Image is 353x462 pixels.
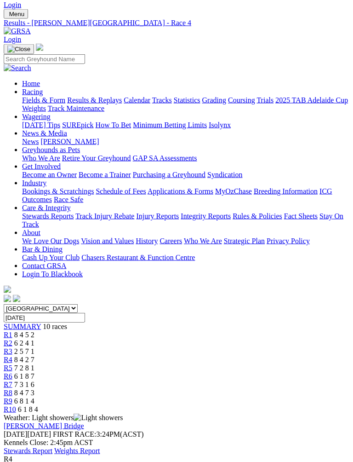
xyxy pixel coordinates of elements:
[22,88,43,96] a: Racing
[4,54,85,64] input: Search
[159,237,182,245] a: Careers
[4,323,41,330] span: SUMMARY
[181,212,231,220] a: Integrity Reports
[4,389,12,397] a: R8
[284,212,318,220] a: Fact Sheets
[14,397,34,405] span: 6 8 1 4
[22,212,349,229] div: Care & Integrity
[22,138,39,145] a: News
[4,397,12,405] span: R9
[75,212,134,220] a: Track Injury Rebate
[14,356,34,364] span: 8 4 2 7
[224,237,265,245] a: Strategic Plan
[14,331,34,339] span: 8 4 5 2
[22,146,80,154] a: Greyhounds as Pets
[22,154,60,162] a: Who We Are
[22,212,343,228] a: Stay On Track
[22,237,349,245] div: About
[4,381,12,388] span: R7
[4,430,51,438] span: [DATE]
[14,372,34,380] span: 6 1 8 7
[4,44,34,54] button: Toggle navigation
[22,121,60,129] a: [DATE] Tips
[184,237,222,245] a: Who We Are
[22,121,349,129] div: Wagering
[62,121,93,129] a: SUREpick
[14,347,34,355] span: 2 5 7 1
[22,162,61,170] a: Get Involved
[4,356,12,364] a: R4
[148,187,213,195] a: Applications & Forms
[22,254,80,261] a: Cash Up Your Club
[40,138,99,145] a: [PERSON_NAME]
[53,430,96,438] span: FIRST RACE:
[22,187,349,204] div: Industry
[22,138,349,146] div: News & Media
[22,96,349,113] div: Racing
[174,96,200,104] a: Statistics
[256,96,273,104] a: Trials
[22,237,79,245] a: We Love Our Dogs
[133,154,197,162] a: GAP SA Assessments
[22,179,46,187] a: Industry
[22,187,332,203] a: ICG Outcomes
[136,237,158,245] a: History
[22,96,65,104] a: Fields & Form
[22,262,66,270] a: Contact GRSA
[233,212,282,220] a: Rules & Policies
[22,187,94,195] a: Bookings & Scratchings
[254,187,318,195] a: Breeding Information
[215,187,252,195] a: MyOzChase
[152,96,172,104] a: Tracks
[54,196,83,203] a: Race Safe
[4,313,85,323] input: Select date
[136,212,179,220] a: Injury Reports
[13,295,20,302] img: twitter.svg
[67,96,122,104] a: Results & Replays
[22,171,77,179] a: Become an Owner
[9,11,24,17] span: Menu
[14,381,34,388] span: 7 3 1 6
[96,187,146,195] a: Schedule of Fees
[81,254,195,261] a: Chasers Restaurant & Function Centre
[4,19,349,27] a: Results - [PERSON_NAME][GEOGRAPHIC_DATA] - Race 4
[133,171,205,179] a: Purchasing a Greyhound
[4,347,12,355] a: R3
[22,80,40,87] a: Home
[4,64,31,72] img: Search
[4,447,52,455] a: Stewards Report
[4,286,11,293] img: logo-grsa-white.png
[79,171,131,179] a: Become a Trainer
[133,121,207,129] a: Minimum Betting Limits
[22,254,349,262] div: Bar & Dining
[4,35,21,43] a: Login
[7,46,30,53] img: Close
[4,1,21,9] a: Login
[4,27,31,35] img: GRSA
[4,364,12,372] a: R5
[22,171,349,179] div: Get Involved
[14,364,34,372] span: 7 2 8 1
[22,154,349,162] div: Greyhounds as Pets
[4,295,11,302] img: facebook.svg
[43,323,67,330] span: 10 races
[22,229,40,237] a: About
[4,405,16,413] a: R10
[4,430,28,438] span: [DATE]
[18,405,38,413] span: 6 1 8 4
[4,372,12,380] a: R6
[22,204,71,212] a: Care & Integrity
[81,237,134,245] a: Vision and Values
[4,331,12,339] span: R1
[36,44,43,51] img: logo-grsa-white.png
[4,422,84,430] a: [PERSON_NAME] Bridge
[209,121,231,129] a: Isolynx
[48,104,104,112] a: Track Maintenance
[74,414,123,422] img: Light showers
